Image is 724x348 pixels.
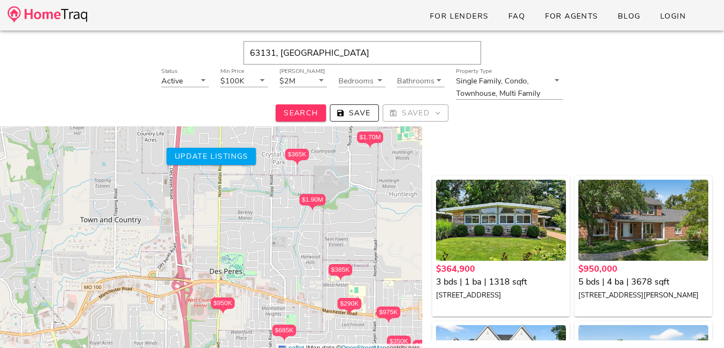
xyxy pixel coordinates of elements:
div: $290K [337,298,361,309]
span: Blog [617,11,641,21]
div: Active [161,77,183,85]
div: 5 bds | 4 ba | 3678 sqft [578,276,708,288]
label: Property Type [456,68,492,75]
a: For Lenders [422,8,496,25]
div: 3 bds | 1 ba | 1318 sqft [436,276,566,288]
small: [STREET_ADDRESS] [436,290,501,300]
a: For Agents [536,8,605,25]
div: $1.70M [357,132,383,148]
div: Property TypeSingle Family,Condo,Townhouse,Multi Family [456,74,563,99]
div: $950K [211,297,235,314]
div: $290K [337,298,361,315]
div: Multi Family [499,89,540,98]
span: For Lenders [429,11,489,21]
img: triPin.png [279,336,289,341]
div: $685K [272,325,296,341]
button: Saved [383,104,448,122]
img: triPin.png [336,276,346,281]
img: desktop-logo.34a1112.png [8,6,87,23]
span: Save [338,108,371,118]
div: $975K [377,307,400,318]
div: $975K [377,307,400,323]
img: triPin.png [307,205,317,211]
span: FAQ [508,11,526,21]
div: $1.90M [299,194,326,211]
label: Min Price [220,68,244,75]
div: Min Price$100K [220,74,268,87]
label: Status [161,68,178,75]
div: $950K [211,297,235,309]
div: $2M [279,77,295,85]
img: triPin.png [345,309,355,315]
div: Townhouse, [456,89,497,98]
a: Blog [610,8,648,25]
div: Bedrooms [338,74,386,87]
div: $100K [220,77,244,85]
span: Login [660,11,686,21]
div: Single Family, [456,77,503,85]
div: [PERSON_NAME]$2M [279,74,327,87]
button: Search [276,104,326,122]
button: Save [330,104,379,122]
a: $950,000 5 bds | 4 ba | 3678 sqft [STREET_ADDRESS][PERSON_NAME] [578,263,708,301]
div: StatusActive [161,74,209,87]
span: Saved [391,108,440,118]
div: $385K [328,264,352,276]
div: $350K [387,336,411,347]
div: $365K [285,149,309,160]
div: $365K [285,149,309,165]
img: triPin.png [292,160,302,165]
iframe: Chat Widget [676,302,724,348]
img: triPin.png [218,309,228,314]
span: Search [283,108,318,118]
a: $364,900 3 bds | 1 ba | 1318 sqft [STREET_ADDRESS] [436,263,566,301]
img: triPin.png [384,318,394,323]
div: $1.70M [357,132,383,143]
span: Update listings [174,151,248,162]
label: [PERSON_NAME] [279,68,325,75]
div: $950,000 [578,263,708,276]
a: Login [652,8,694,25]
div: Condo, [505,77,529,85]
span: For Agents [544,11,598,21]
div: $364,900 [436,263,566,276]
input: Enter Your Address, Zipcode or City & State [243,41,481,65]
img: triPin.png [365,143,375,148]
div: $385K [328,264,352,281]
div: Bathrooms [397,74,445,87]
div: $685K [272,325,296,336]
button: Update listings [166,148,256,165]
div: $1.90M [299,194,326,205]
a: FAQ [500,8,533,25]
small: [STREET_ADDRESS][PERSON_NAME] [578,290,699,300]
